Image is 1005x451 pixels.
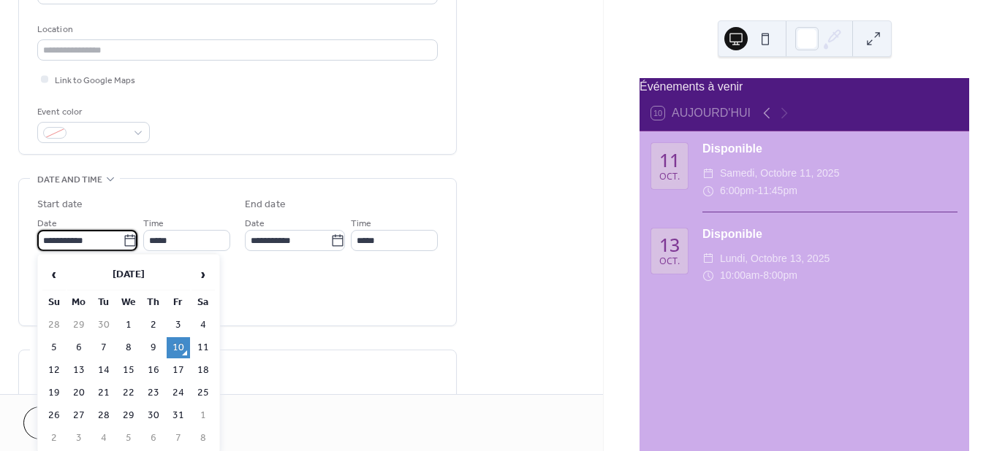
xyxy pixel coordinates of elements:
span: › [192,260,214,289]
th: Tu [92,292,115,313]
td: 9 [142,337,165,358]
span: lundi, octobre 13, 2025 [720,250,830,268]
span: Time [143,216,164,231]
td: 3 [67,428,91,449]
div: 13 [659,236,680,254]
div: Disponible [702,140,957,158]
span: ‹ [43,260,65,289]
td: 8 [191,428,215,449]
th: Su [42,292,66,313]
td: 6 [142,428,165,449]
td: 23 [142,382,165,404]
td: 4 [191,315,215,336]
td: 1 [191,405,215,426]
span: 6:00pm [720,182,754,200]
span: 8:00pm [763,267,797,285]
div: Event color [37,104,147,120]
td: 26 [42,405,66,426]
td: 2 [42,428,66,449]
td: 19 [42,382,66,404]
th: Fr [167,292,190,313]
div: Start date [37,197,83,212]
td: 27 [67,405,91,426]
td: 28 [42,315,66,336]
td: 7 [92,337,115,358]
div: End date [245,197,286,212]
td: 7 [167,428,190,449]
span: Date [37,216,57,231]
span: Link to Google Maps [55,73,135,88]
div: ​ [702,250,714,268]
td: 4 [92,428,115,449]
span: 11:45pm [757,182,797,200]
td: 6 [67,337,91,358]
td: 1 [117,315,140,336]
td: 5 [117,428,140,449]
button: Cancel [23,406,113,439]
td: 5 [42,337,66,358]
td: 10 [167,337,190,358]
td: 14 [92,360,115,381]
td: 16 [142,360,165,381]
span: Date and time [37,172,102,188]
span: - [759,267,763,285]
span: 10:00am [720,267,759,285]
td: 2 [142,315,165,336]
td: 18 [191,360,215,381]
td: 30 [92,315,115,336]
td: 29 [117,405,140,426]
div: ​ [702,165,714,182]
div: 11 [659,151,680,169]
td: 25 [191,382,215,404]
span: Date [245,216,265,231]
span: - [754,182,758,200]
td: 28 [92,405,115,426]
th: [DATE] [67,259,190,290]
td: 31 [167,405,190,426]
th: Sa [191,292,215,313]
th: We [117,292,140,313]
div: Événements à venir [640,78,969,96]
td: 3 [167,315,190,336]
span: samedi, octobre 11, 2025 [720,165,839,182]
th: Mo [67,292,91,313]
div: Disponible [702,225,957,243]
td: 15 [117,360,140,381]
div: Location [37,22,435,37]
span: Time [351,216,371,231]
td: 12 [42,360,66,381]
td: 11 [191,337,215,358]
div: ​ [702,267,714,285]
td: 30 [142,405,165,426]
td: 29 [67,315,91,336]
div: ​ [702,182,714,200]
td: 22 [117,382,140,404]
div: oct. [659,257,680,266]
td: 24 [167,382,190,404]
td: 8 [117,337,140,358]
td: 17 [167,360,190,381]
td: 13 [67,360,91,381]
th: Th [142,292,165,313]
td: 21 [92,382,115,404]
td: 20 [67,382,91,404]
div: oct. [659,172,680,182]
